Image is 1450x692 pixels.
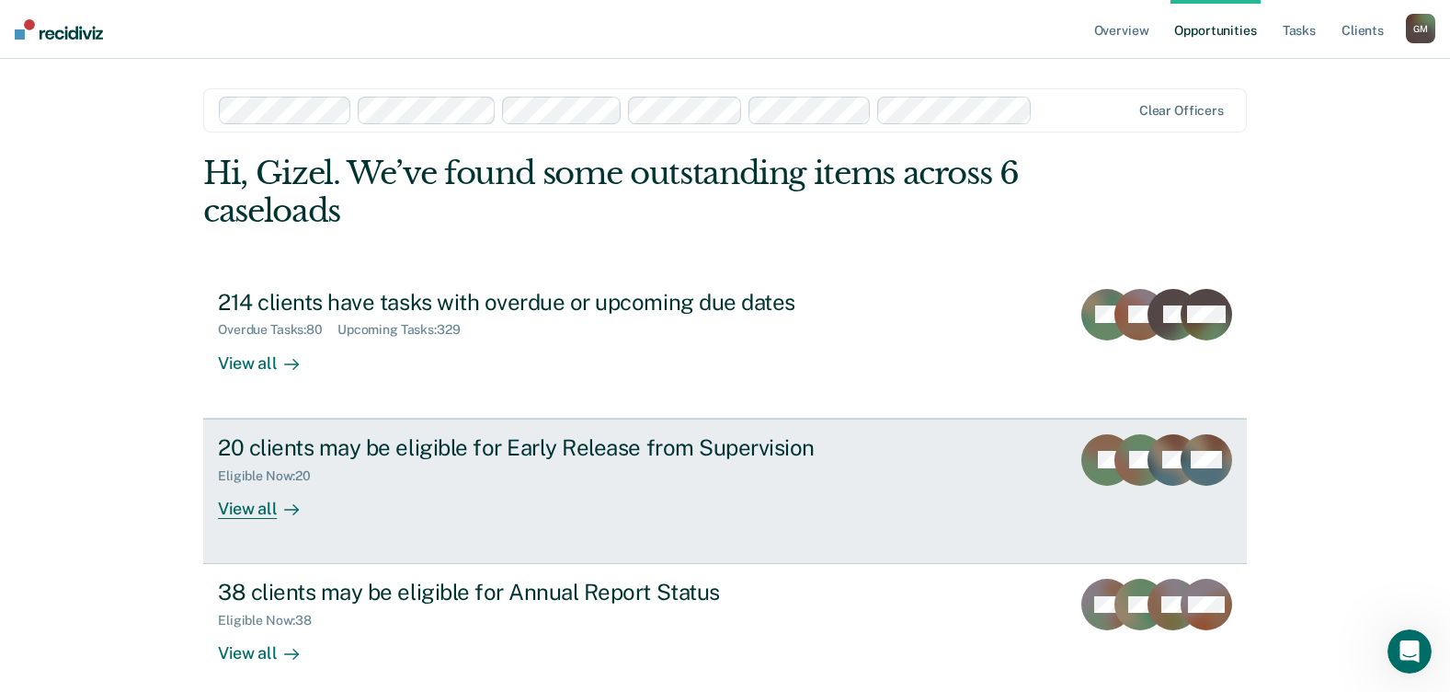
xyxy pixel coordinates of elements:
[1406,14,1435,43] div: G M
[15,19,103,40] img: Recidiviz
[203,274,1247,419] a: 214 clients have tasks with overdue or upcoming due datesOverdue Tasks:80Upcoming Tasks:329View all
[218,629,321,664] div: View all
[218,289,863,316] div: 214 clients have tasks with overdue or upcoming due dates
[218,338,321,374] div: View all
[218,483,321,519] div: View all
[1139,103,1224,119] div: Clear officers
[218,613,326,629] div: Eligible Now : 38
[1406,14,1435,43] button: GM
[218,434,863,461] div: 20 clients may be eligible for Early Release from Supervision
[1387,629,1432,674] iframe: Intercom live chat
[203,419,1247,564] a: 20 clients may be eligible for Early Release from SupervisionEligible Now:20View all
[218,579,863,605] div: 38 clients may be eligible for Annual Report Status
[337,322,475,338] div: Upcoming Tasks : 329
[218,322,337,338] div: Overdue Tasks : 80
[203,155,1038,230] div: Hi, Gizel. We’ve found some outstanding items across 6 caseloads
[218,468,325,484] div: Eligible Now : 20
